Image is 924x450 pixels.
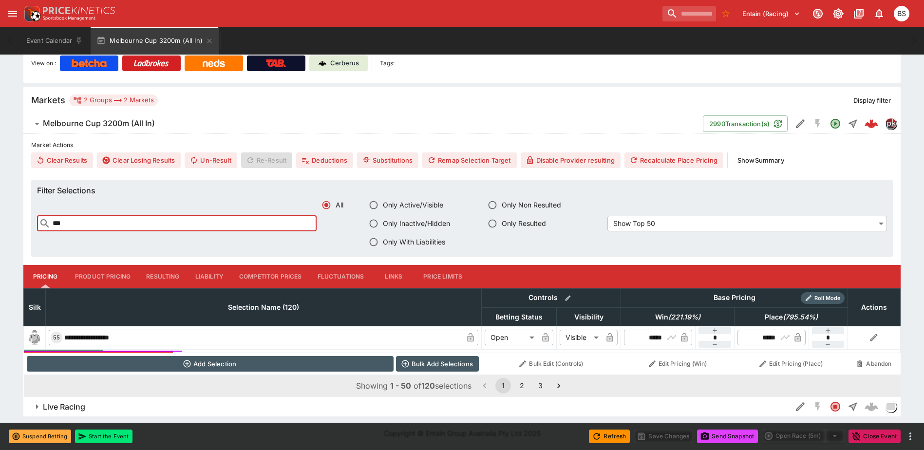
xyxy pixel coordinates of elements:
[662,6,716,21] input: search
[885,118,897,130] div: pricekinetics
[514,378,529,394] button: Go to page 2
[624,356,732,372] button: Edit Pricing (Win)
[421,381,435,391] b: 120
[827,398,844,415] button: Closed
[736,6,806,21] button: Select Tenant
[383,218,450,228] span: Only Inactive/Hidden
[870,5,888,22] button: Notifications
[850,356,897,372] button: Abandon
[485,311,553,323] span: Betting Status
[21,4,41,23] img: PriceKinetics Logo
[330,58,359,68] p: Cerberus
[894,6,909,21] div: Brendan Scoble
[624,152,723,168] button: Recalculate Place Pricing
[27,330,42,345] img: blank-silk.png
[185,152,237,168] button: Un-Result
[390,381,411,391] b: 1 - 50
[266,59,286,67] img: TabNZ
[885,401,897,412] div: liveracing
[551,378,566,394] button: Go to next page
[20,27,89,55] button: Event Calendar
[31,138,893,152] label: Market Actions
[644,311,711,323] span: Win(221.19%)
[23,265,67,288] button: Pricing
[356,380,471,392] p: Showing of selections
[37,186,887,196] h6: Filter Selections
[310,265,372,288] button: Fluctuations
[830,118,841,130] svg: Open
[31,94,65,106] h5: Markets
[97,152,181,168] button: Clear Losing Results
[138,265,187,288] button: Resulting
[809,398,827,415] button: SGM Disabled
[502,218,546,228] span: Only Resulted
[231,265,310,288] button: Competitor Prices
[849,430,901,443] button: Close Event
[51,334,62,341] span: 55
[75,430,132,443] button: Start the Event
[475,378,568,394] nav: pagination navigation
[217,301,310,313] span: Selection Name (120)
[560,330,602,345] div: Visible
[43,402,85,412] h6: Live Racing
[9,430,71,443] button: Suspend Betting
[589,430,630,443] button: Refresh
[762,429,845,443] div: split button
[710,292,759,304] div: Base Pricing
[718,6,734,21] button: No Bookmarks
[830,401,841,412] svg: Closed
[827,115,844,132] button: Open
[811,294,845,302] span: Roll Mode
[495,378,511,394] button: page 1
[357,152,418,168] button: Substitutions
[886,118,896,129] img: pricekinetics
[905,431,916,442] button: more
[865,117,878,131] img: logo-cerberus--red.svg
[422,152,517,168] button: Remap Selection Target
[23,114,703,133] button: Melbourne Cup 3200m (All In)
[91,27,219,55] button: Melbourne Cup 3200m (All In)
[502,200,561,210] span: Only Non Resulted
[844,115,862,132] button: Straight
[668,311,700,323] em: ( 221.19 %)
[396,356,479,372] button: Bulk Add Selections via CSV Data
[697,430,758,443] button: Send Snapshot
[844,398,862,415] button: Straight
[891,3,912,24] button: Brendan Scoble
[809,5,827,22] button: Connected to PK
[415,265,470,288] button: Price Limits
[4,5,21,22] button: open drawer
[801,292,845,304] div: Show/hide Price Roll mode configuration.
[737,356,845,372] button: Edit Pricing (Place)
[336,200,343,210] span: All
[309,56,368,71] a: Cerberus
[383,200,443,210] span: Only Active/Visible
[703,115,788,132] button: 2990Transaction(s)
[23,397,792,416] button: Live Racing
[27,356,394,372] button: Add Selection
[203,59,225,67] img: Neds
[43,16,95,20] img: Sportsbook Management
[865,117,878,131] div: 1791718b-b7cc-4a14-9fc6-969e4c13ad7a
[783,311,818,323] em: ( 795.54 %)
[241,152,292,168] span: Re-Result
[482,288,621,307] th: Controls
[564,311,614,323] span: Visibility
[31,152,93,168] button: Clear Results
[67,265,138,288] button: Product Pricing
[792,115,809,132] button: Edit Detail
[848,288,900,326] th: Actions
[296,152,353,168] button: Deductions
[485,356,618,372] button: Bulk Edit (Controls)
[562,292,574,304] button: Bulk edit
[43,7,115,14] img: PriceKinetics
[862,114,881,133] a: 1791718b-b7cc-4a14-9fc6-969e4c13ad7a
[372,265,415,288] button: Links
[383,237,445,247] span: Only With Liabilities
[830,5,847,22] button: Toggle light/dark mode
[532,378,548,394] button: Go to page 3
[809,115,827,132] button: SGM Disabled
[24,288,46,326] th: Silk
[380,56,395,71] label: Tags:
